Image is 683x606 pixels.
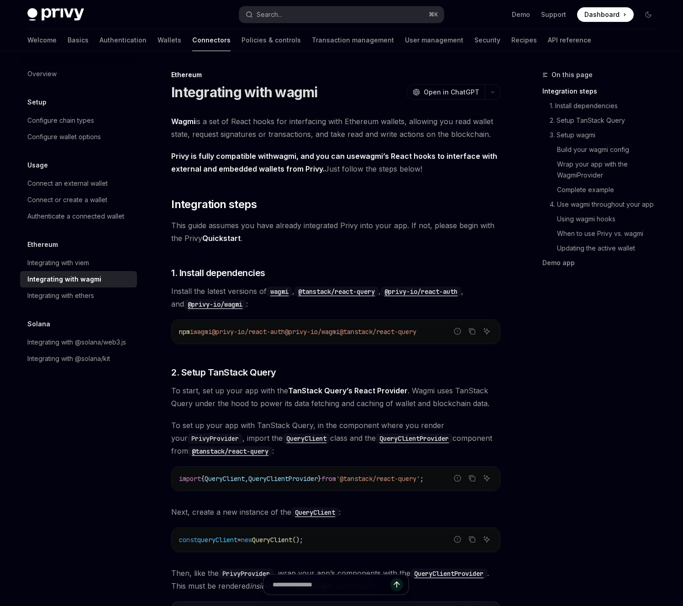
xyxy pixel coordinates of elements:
[381,287,461,297] code: @privy-io/react-auth
[27,211,124,222] div: Authenticate a connected wallet
[27,68,57,79] div: Overview
[27,178,108,189] div: Connect an external wallet
[188,446,272,456] code: @tanstack/react-query
[542,226,663,241] a: When to use Privy vs. wagmi
[197,536,237,544] span: queryClient
[552,69,593,80] span: On this page
[481,325,493,337] button: Ask AI
[273,151,296,161] a: wagmi
[376,434,452,443] a: QueryClientProvider
[219,569,273,579] code: PrivyProvider
[407,84,485,100] button: Open in ChatGPT
[542,142,663,157] a: Build your wagmi config
[27,160,48,171] h5: Usage
[27,353,110,364] div: Integrating with @solana/kit
[241,536,252,544] span: new
[340,328,416,336] span: @tanstack/react-query
[542,183,663,197] a: Complete example
[205,475,245,483] span: QueryClient
[20,255,137,271] a: Integrating with viem
[68,29,89,51] a: Basics
[20,192,137,208] a: Connect or create a wallet
[584,10,620,19] span: Dashboard
[179,475,201,483] span: import
[201,475,205,483] span: {
[542,256,663,270] a: Demo app
[20,208,137,225] a: Authenticate a connected wallet
[171,567,500,592] span: Then, like the , wrap your app’s components with the . This must be rendered the component.
[27,257,89,268] div: Integrating with viem
[360,151,383,161] a: wagmi
[641,7,656,22] button: Toggle dark mode
[452,533,463,545] button: Report incorrect code
[20,112,137,129] a: Configure chain types
[27,115,94,126] div: Configure chain types
[20,334,137,350] a: Integrating with @solana/web3.js
[321,475,336,483] span: from
[20,129,137,145] a: Configure wallet options
[542,157,663,183] a: Wrap your app with the WagmiProvider
[27,194,107,205] div: Connect or create a wallet
[390,578,403,591] button: Send message
[20,66,137,82] a: Overview
[245,475,248,483] span: ,
[27,337,126,348] div: Integrating with @solana/web3.js
[171,506,500,518] span: Next, create a new instance of the :
[288,386,408,396] a: TanStack Query’s React Provider
[237,536,241,544] span: =
[452,325,463,337] button: Report incorrect code
[257,9,282,20] div: Search...
[171,70,500,79] div: Ethereum
[312,29,394,51] a: Transaction management
[188,434,242,444] code: PrivyProvider
[20,287,137,304] a: Integrating with ethers
[171,117,195,126] a: Wagmi
[466,533,478,545] button: Copy the contents from the code block
[273,575,390,595] input: Ask a question...
[171,219,500,245] span: This guide assumes you have already integrated Privy into your app. If not, please begin with the...
[267,287,292,296] a: wagmi
[542,113,663,128] a: 2. Setup TanStack Query
[27,8,84,21] img: dark logo
[405,29,463,51] a: User management
[291,507,339,517] a: QueryClient
[242,29,301,51] a: Policies & controls
[336,475,420,483] span: '@tanstack/react-query'
[466,325,478,337] button: Copy the contents from the code block
[171,366,276,379] span: 2. Setup TanStack Query
[285,328,340,336] span: @privy-io/wagmi
[171,151,497,173] strong: Privy is fully compatible with , and you can use ’s React hooks to interface with external and em...
[171,266,265,279] span: 1. Install dependencies
[481,533,493,545] button: Ask AI
[184,299,246,309] code: @privy-io/wagmi
[171,197,257,212] span: Integration steps
[171,84,318,100] h1: Integrating with wagmi
[294,287,378,296] a: @tanstack/react-query
[188,446,272,455] a: @tanstack/react-query
[429,11,438,18] span: ⌘ K
[474,29,500,51] a: Security
[452,472,463,484] button: Report incorrect code
[542,128,663,142] a: 3. Setup wagmi
[512,10,530,19] a: Demo
[158,29,181,51] a: Wallets
[194,328,212,336] span: wagmi
[542,84,663,99] a: Integration steps
[541,10,566,19] a: Support
[27,239,58,250] h5: Ethereum
[292,536,303,544] span: ();
[27,290,94,301] div: Integrating with ethers
[381,287,461,296] a: @privy-io/react-auth
[190,328,194,336] span: i
[171,285,500,310] span: Install the latest versions of , , , and :
[239,6,444,23] button: Open search
[420,475,424,483] span: ;
[184,299,246,308] a: @privy-io/wagmi
[466,472,478,484] button: Copy the contents from the code block
[179,536,197,544] span: const
[212,328,285,336] span: @privy-io/react-auth
[27,274,101,285] div: Integrating with wagmi
[283,434,330,443] a: QueryClient
[202,234,241,243] a: Quickstart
